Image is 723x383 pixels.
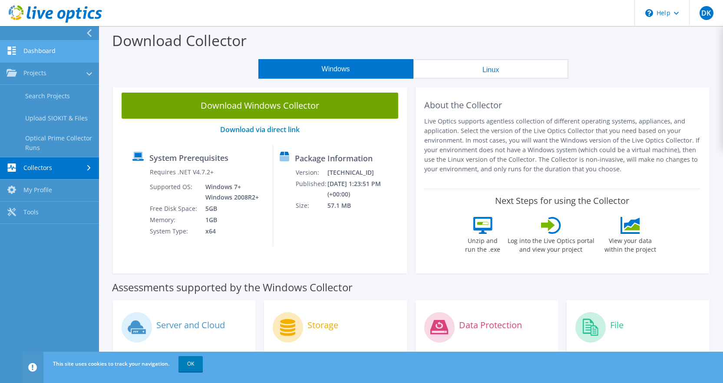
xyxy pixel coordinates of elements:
[413,59,568,79] button: Linux
[258,59,413,79] button: Windows
[295,167,327,178] td: Version:
[149,203,199,214] td: Free Disk Space:
[700,6,713,20] span: DK
[112,283,353,292] label: Assessments supported by the Windows Collector
[424,100,701,110] h2: About the Collector
[149,214,199,226] td: Memory:
[149,153,228,162] label: System Prerequisites
[327,167,403,178] td: [TECHNICAL_ID]
[507,234,595,254] label: Log into the Live Optics portal and view your project
[150,168,214,177] label: Requires .NET V4.7.2+
[220,125,300,134] a: Download via direct link
[463,234,503,254] label: Unzip and run the .exe
[599,234,662,254] label: View your data within the project
[156,321,225,330] label: Server and Cloud
[149,226,199,237] td: System Type:
[295,200,327,211] td: Size:
[459,321,522,330] label: Data Protection
[178,356,203,372] a: OK
[53,360,169,367] span: This site uses cookies to track your navigation.
[295,178,327,200] td: Published:
[199,203,261,214] td: 5GB
[645,9,653,17] svg: \n
[307,321,338,330] label: Storage
[199,181,261,203] td: Windows 7+ Windows 2008R2+
[199,214,261,226] td: 1GB
[424,117,701,174] p: Live Optics supports agentless collection of different operating systems, appliances, and applica...
[327,178,403,200] td: [DATE] 1:23:51 PM (+00:00)
[610,321,624,330] label: File
[199,226,261,237] td: x64
[122,93,398,119] a: Download Windows Collector
[495,196,629,206] label: Next Steps for using the Collector
[327,200,403,211] td: 57.1 MB
[112,30,247,50] label: Download Collector
[149,181,199,203] td: Supported OS:
[295,154,373,163] label: Package Information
